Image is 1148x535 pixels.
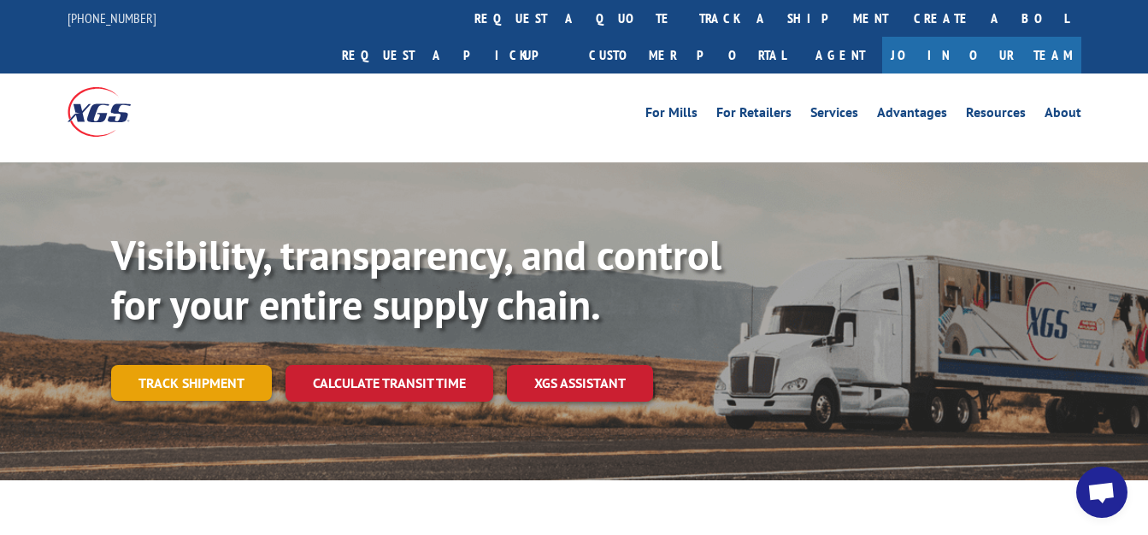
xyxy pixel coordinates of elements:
[645,106,698,125] a: For Mills
[877,106,947,125] a: Advantages
[68,9,156,26] a: [PHONE_NUMBER]
[329,37,576,73] a: Request a pickup
[798,37,882,73] a: Agent
[507,365,653,402] a: XGS ASSISTANT
[810,106,858,125] a: Services
[966,106,1026,125] a: Resources
[882,37,1081,73] a: Join Our Team
[286,365,493,402] a: Calculate transit time
[716,106,792,125] a: For Retailers
[111,365,272,401] a: Track shipment
[576,37,798,73] a: Customer Portal
[1076,467,1127,518] div: Open chat
[1045,106,1081,125] a: About
[111,228,721,331] b: Visibility, transparency, and control for your entire supply chain.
